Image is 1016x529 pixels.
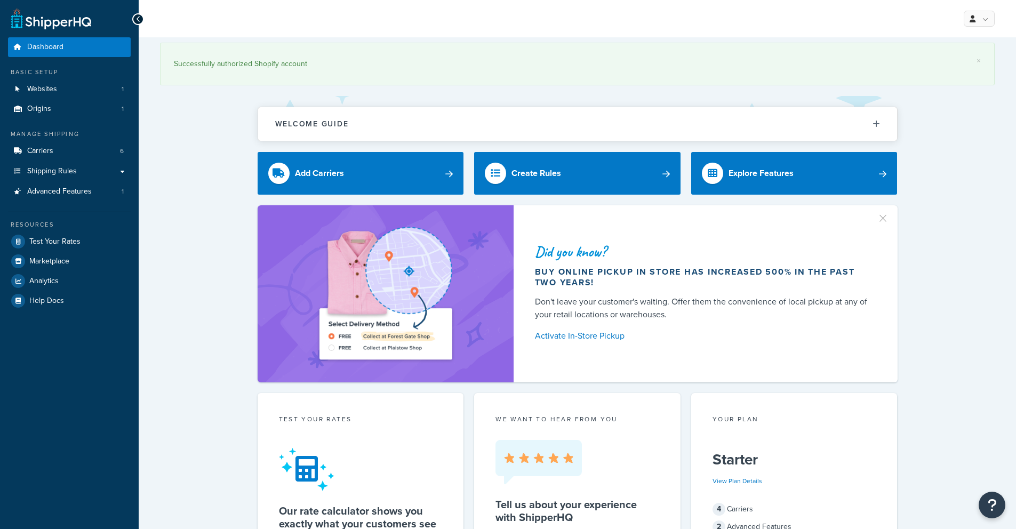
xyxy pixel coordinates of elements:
button: Open Resource Center [979,492,1005,518]
span: Carriers [27,147,53,156]
h5: Starter [713,451,876,468]
a: Add Carriers [258,152,464,195]
a: Test Your Rates [8,232,131,251]
span: Shipping Rules [27,167,77,176]
a: Websites1 [8,79,131,99]
div: Buy online pickup in store has increased 500% in the past two years! [535,267,872,288]
h5: Tell us about your experience with ShipperHQ [495,498,659,524]
a: Carriers6 [8,141,131,161]
h2: Welcome Guide [275,120,349,128]
li: Advanced Features [8,182,131,202]
button: Welcome Guide [258,107,897,141]
a: Activate In-Store Pickup [535,328,872,343]
span: 1 [122,105,124,114]
span: Advanced Features [27,187,92,196]
span: 1 [122,187,124,196]
span: 6 [120,147,124,156]
div: Did you know? [535,244,872,259]
div: Carriers [713,502,876,517]
span: Analytics [29,277,59,286]
a: Analytics [8,271,131,291]
span: Dashboard [27,43,63,52]
a: Advanced Features1 [8,182,131,202]
div: Test your rates [279,414,443,427]
li: Origins [8,99,131,119]
div: Don't leave your customer's waiting. Offer them the convenience of local pickup at any of your re... [535,295,872,321]
p: we want to hear from you [495,414,659,424]
img: ad-shirt-map-b0359fc47e01cab431d101c4b569394f6a03f54285957d908178d52f29eb9668.png [289,221,482,366]
div: Manage Shipping [8,130,131,139]
a: Explore Features [691,152,898,195]
a: View Plan Details [713,476,762,486]
a: Marketplace [8,252,131,271]
span: Marketplace [29,257,69,266]
span: Help Docs [29,296,64,306]
div: Resources [8,220,131,229]
div: Explore Features [729,166,794,181]
div: Basic Setup [8,68,131,77]
span: Test Your Rates [29,237,81,246]
a: Dashboard [8,37,131,57]
a: × [977,57,981,65]
span: Origins [27,105,51,114]
div: Your Plan [713,414,876,427]
div: Successfully authorized Shopify account [174,57,981,71]
div: Add Carriers [295,166,344,181]
span: 1 [122,85,124,94]
div: Create Rules [511,166,561,181]
a: Origins1 [8,99,131,119]
span: Websites [27,85,57,94]
li: Websites [8,79,131,99]
span: 4 [713,503,725,516]
li: Carriers [8,141,131,161]
a: Create Rules [474,152,681,195]
a: Help Docs [8,291,131,310]
a: Shipping Rules [8,162,131,181]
